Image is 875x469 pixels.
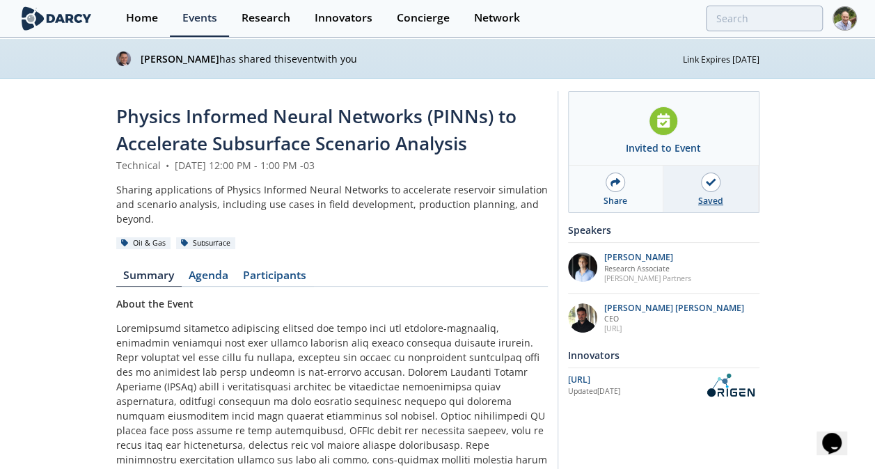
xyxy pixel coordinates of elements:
a: Agenda [182,270,236,287]
div: Updated [DATE] [568,386,701,397]
div: Technical [DATE] 12:00 PM - 1:00 PM -03 [116,158,548,173]
div: [URL] [568,374,701,386]
div: Events [182,13,217,24]
strong: About the Event [116,297,194,310]
p: Research Associate [604,264,691,273]
img: b519afcd-38bb-4c85-b38e-bbd73bfb3a9c [116,51,131,66]
p: [PERSON_NAME] [PERSON_NAME] [604,303,744,313]
img: Profile [833,6,857,31]
strong: [PERSON_NAME] [141,52,219,65]
div: Research [242,13,290,24]
div: Home [126,13,158,24]
div: Subsurface [176,237,236,250]
p: [URL] [604,324,744,333]
iframe: chat widget [817,413,861,455]
p: [PERSON_NAME] Partners [604,273,691,283]
p: [PERSON_NAME] [604,253,691,262]
div: Concierge [397,13,450,24]
div: Sharing applications of Physics Informed Neural Networks to accelerate reservoir simulation and s... [116,182,548,226]
img: logo-wide.svg [19,6,95,31]
div: Link Expires [DATE] [683,51,759,66]
input: Advanced Search [706,6,823,31]
div: Saved [698,195,723,207]
div: Network [474,13,520,24]
div: Oil & Gas [116,237,171,250]
div: Innovators [315,13,372,24]
div: Share [604,195,627,207]
span: Physics Informed Neural Networks (PINNs) to Accelerate Subsurface Scenario Analysis [116,104,517,156]
img: OriGen.AI [701,373,759,397]
p: has shared this event with you [141,51,683,66]
img: 1EXUV5ipS3aUf9wnAL7U [568,253,597,282]
div: Innovators [568,343,759,367]
div: Invited to Event [626,141,701,155]
a: [URL] Updated[DATE] OriGen.AI [568,373,759,397]
a: Summary [116,270,182,287]
div: Speakers [568,218,759,242]
span: • [164,159,172,172]
p: CEO [604,314,744,324]
a: Participants [236,270,314,287]
img: 20112e9a-1f67-404a-878c-a26f1c79f5da [568,303,597,333]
